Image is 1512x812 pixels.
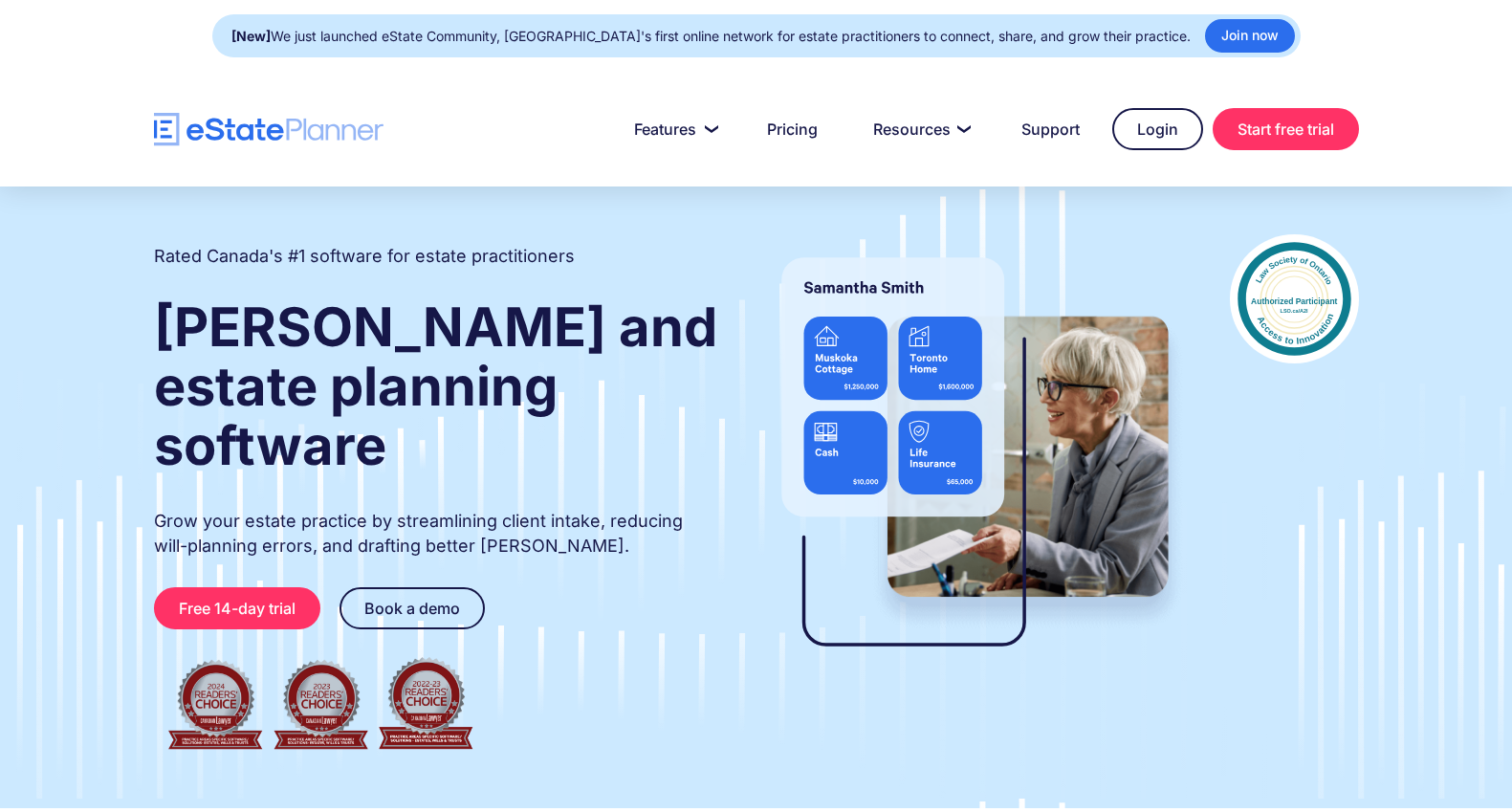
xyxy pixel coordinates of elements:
a: Pricing [744,110,841,148]
strong: [PERSON_NAME] and estate planning software [154,295,717,478]
a: Resources [850,110,989,148]
a: home [154,113,383,146]
h2: Rated Canada's #1 software for estate practitioners [154,244,575,269]
a: Features [611,110,734,148]
a: Free 14-day trial [154,587,320,629]
div: We just launched eState Community, [GEOGRAPHIC_DATA]'s first online network for estate practition... [231,23,1191,50]
p: Grow your estate practice by streamlining client intake, reducing will-planning errors, and draft... [154,509,720,559]
a: Login [1112,108,1203,150]
a: Support [998,110,1103,148]
strong: [New] [231,28,271,44]
a: Book a demo [340,587,485,629]
a: Join now [1205,19,1295,53]
a: Start free trial [1213,108,1359,150]
img: estate planner showing wills to their clients, using eState Planner, a leading estate planning so... [758,234,1192,684]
